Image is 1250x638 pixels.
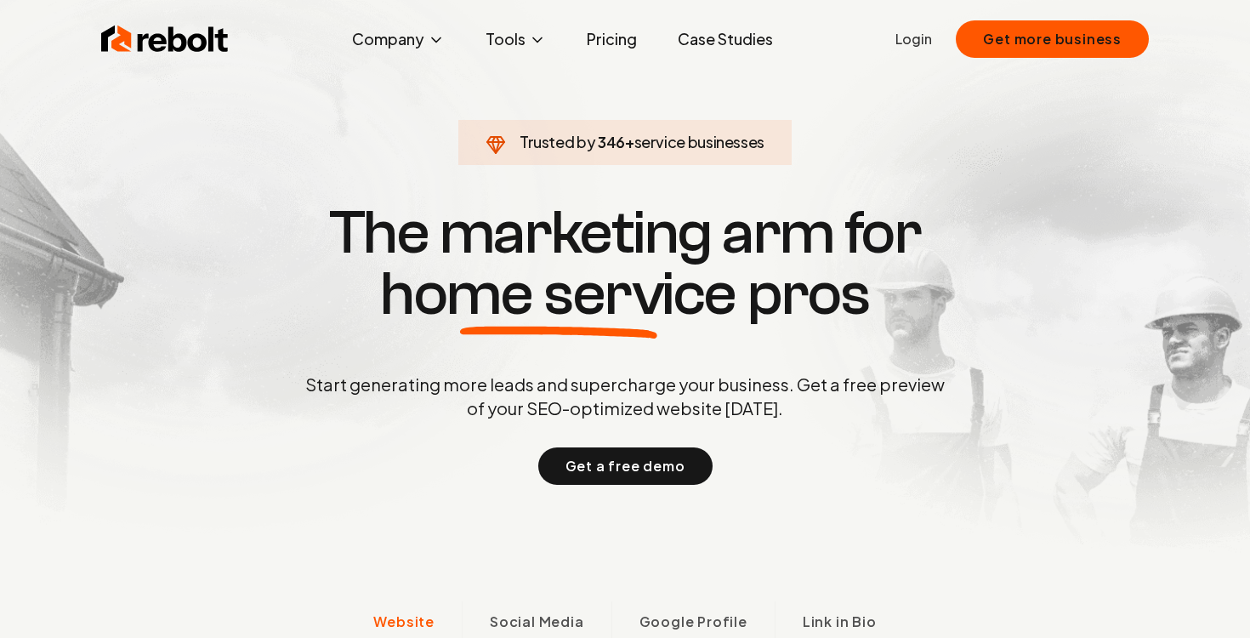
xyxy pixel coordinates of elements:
button: Get more business [956,20,1149,58]
a: Pricing [573,22,651,56]
button: Company [338,22,458,56]
span: Link in Bio [803,612,877,632]
h1: The marketing arm for pros [217,202,1033,325]
a: Case Studies [664,22,787,56]
span: 346 [598,130,625,154]
a: Login [895,29,932,49]
span: Trusted by [520,132,595,151]
button: Get a free demo [538,447,713,485]
button: Tools [472,22,560,56]
span: service businesses [634,132,765,151]
span: + [625,132,634,151]
span: Google Profile [639,612,747,632]
span: Social Media [490,612,584,632]
img: Rebolt Logo [101,22,229,56]
span: home service [380,264,736,325]
p: Start generating more leads and supercharge your business. Get a free preview of your SEO-optimiz... [302,373,948,420]
span: Website [373,612,435,632]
